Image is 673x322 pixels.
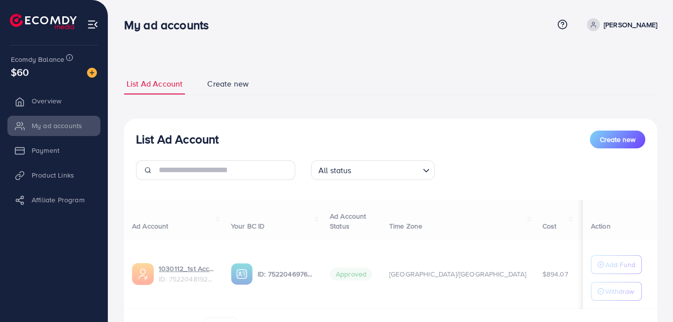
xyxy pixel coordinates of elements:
h3: My ad accounts [124,18,217,32]
div: Search for option [311,160,435,180]
img: menu [87,19,98,30]
span: Ecomdy Balance [11,54,64,64]
span: $60 [11,65,29,79]
img: logo [10,14,77,29]
span: Create new [600,135,635,144]
button: Create new [590,131,645,148]
span: All status [316,163,354,178]
span: Create new [207,78,249,90]
input: Search for option [355,161,419,178]
p: [PERSON_NAME] [604,19,657,31]
img: image [87,68,97,78]
h3: List Ad Account [136,132,219,146]
span: List Ad Account [127,78,182,90]
a: [PERSON_NAME] [583,18,657,31]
